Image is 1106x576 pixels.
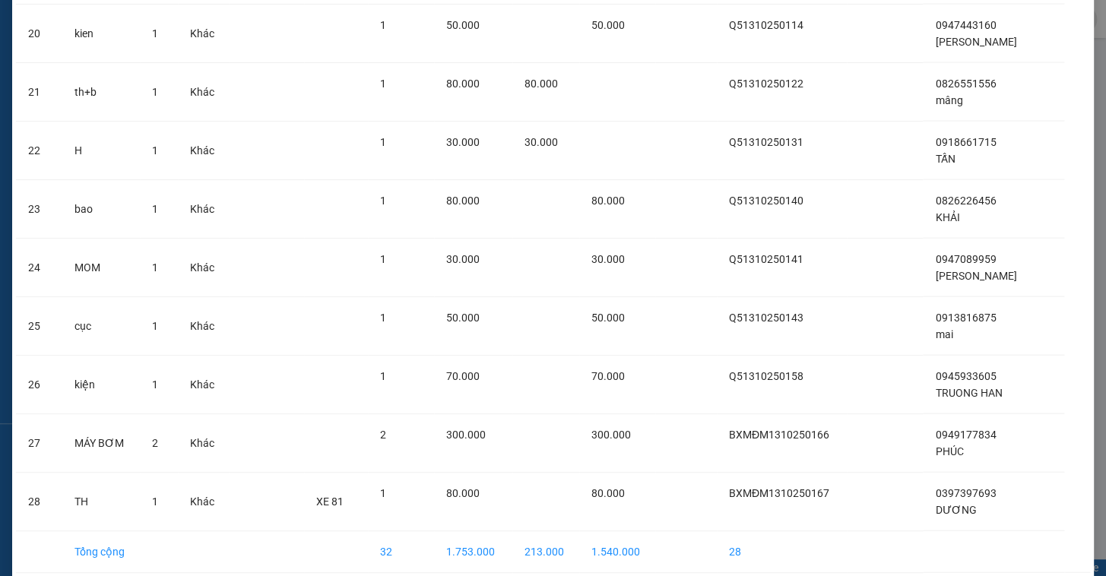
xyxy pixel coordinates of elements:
span: Q51310250131 [729,136,803,148]
td: cục [62,297,140,356]
td: 22 [16,122,62,180]
span: mai [935,328,952,340]
td: Khác [178,297,229,356]
span: 50.000 [591,19,625,31]
td: H [62,122,140,180]
span: 1 [152,144,158,157]
td: Khác [178,63,229,122]
td: 26 [16,356,62,414]
span: Q51310250158 [729,370,803,382]
span: 30.000 [446,136,480,148]
td: kien [62,5,140,63]
td: 1.753.000 [434,531,512,573]
span: 80.000 [446,195,480,207]
span: [PERSON_NAME] [935,270,1016,282]
td: kiện [62,356,140,414]
span: 50.000 [446,19,480,31]
span: Q51310250114 [729,19,803,31]
td: Khác [178,180,229,239]
span: 30.000 [591,253,625,265]
span: [PERSON_NAME] [935,36,1016,48]
td: Khác [178,122,229,180]
span: 1 [152,27,158,40]
td: 25 [16,297,62,356]
span: 300.000 [446,429,486,441]
td: 23 [16,180,62,239]
span: mâng [935,94,962,106]
span: 1 [380,19,386,31]
span: 0947443160 [935,19,996,31]
span: 2 [152,437,158,449]
td: 213.000 [512,531,579,573]
td: 20 [16,5,62,63]
span: 0397397693 [935,487,996,499]
span: 80.000 [446,78,480,90]
span: 0945933605 [935,370,996,382]
span: 0913816875 [935,312,996,324]
td: th+b [62,63,140,122]
span: 0949177834 [935,429,996,441]
span: 1 [380,487,386,499]
td: MÁY BƠM [62,414,140,473]
span: XE 81 [316,495,344,508]
td: TH [62,473,140,531]
span: 0826551556 [935,78,996,90]
span: 80.000 [591,195,625,207]
span: 1 [152,320,158,332]
td: MOM [62,239,140,297]
span: 1 [152,203,158,215]
td: Khác [178,239,229,297]
span: 1 [380,136,386,148]
td: 21 [16,63,62,122]
span: 1 [152,378,158,391]
span: TẤN [935,153,955,165]
span: 1 [152,261,158,274]
span: 50.000 [446,312,480,324]
span: 1 [380,195,386,207]
span: KHẢI [935,211,959,223]
td: bao [62,180,140,239]
td: Tổng cộng [62,531,140,573]
span: 30.000 [446,253,480,265]
td: 1.540.000 [579,531,655,573]
td: Khác [178,5,229,63]
span: TRUONG HAN [935,387,1002,399]
span: BXMĐM1310250167 [729,487,829,499]
span: 300.000 [591,429,631,441]
span: 1 [380,78,386,90]
span: 1 [380,312,386,324]
span: 1 [152,86,158,98]
td: Khác [178,356,229,414]
span: 1 [380,370,386,382]
span: 70.000 [446,370,480,382]
span: 30.000 [524,136,558,148]
span: 1 [380,253,386,265]
span: 80.000 [446,487,480,499]
span: Q51310250140 [729,195,803,207]
span: Q51310250141 [729,253,803,265]
span: PHÚC [935,445,963,457]
span: BXMĐM1310250166 [729,429,829,441]
td: 24 [16,239,62,297]
span: Q51310250122 [729,78,803,90]
td: Khác [178,473,229,531]
span: DƯƠNG [935,504,976,516]
td: 32 [368,531,434,573]
td: 27 [16,414,62,473]
span: 0918661715 [935,136,996,148]
span: 0826226456 [935,195,996,207]
span: 80.000 [591,487,625,499]
span: 1 [152,495,158,508]
span: 50.000 [591,312,625,324]
span: 2 [380,429,386,441]
span: Q51310250143 [729,312,803,324]
span: 80.000 [524,78,558,90]
span: 70.000 [591,370,625,382]
span: 0947089959 [935,253,996,265]
td: Khác [178,414,229,473]
td: 28 [16,473,62,531]
td: 28 [717,531,848,573]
